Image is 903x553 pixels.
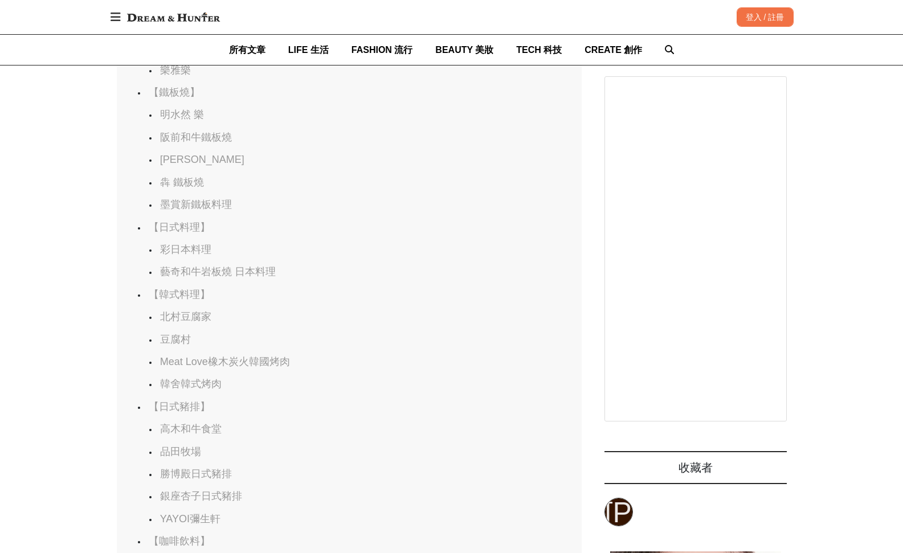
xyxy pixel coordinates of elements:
[160,468,232,480] a: 勝博殿日式豬排
[160,266,276,277] a: 藝奇和牛岩板燒 日本料理
[160,154,244,165] a: [PERSON_NAME]
[149,401,210,412] a: 【日式豬排】
[149,222,210,233] a: 【日式料理】
[516,35,562,65] a: TECH 科技
[160,132,232,143] a: 阪前和牛鐵板燒
[737,7,794,27] div: 登入 / 註冊
[516,45,562,55] span: TECH 科技
[121,7,226,27] img: Dream & Hunter
[160,356,290,367] a: Meat Love橡木炭火韓國烤肉
[679,461,713,474] span: 收藏者
[160,423,222,435] a: 高木和牛食堂
[149,289,210,300] a: 【韓式料理】
[352,35,413,65] a: FASHION 流行
[229,35,265,65] a: 所有文章
[149,87,200,98] a: 【鐵板燒】
[352,45,413,55] span: FASHION 流行
[435,45,493,55] span: BEAUTY 美妝
[160,64,191,76] a: 樂雅樂
[160,311,211,322] a: 北村豆腐家
[149,535,210,547] a: 【咖啡飲料】
[229,45,265,55] span: 所有文章
[160,177,204,188] a: 犇 鐵板燒
[435,35,493,65] a: BEAUTY 美妝
[604,498,633,526] a: [PERSON_NAME]
[160,334,191,345] a: 豆腐村
[160,513,220,525] a: YAYOI彌生軒
[288,45,329,55] span: LIFE 生活
[585,45,642,55] span: CREATE 創作
[160,378,222,390] a: 韓舍韓式烤肉
[585,35,642,65] a: CREATE 創作
[160,109,204,120] a: 明水然 樂
[160,446,201,457] a: 品田牧場
[160,490,242,502] a: 銀座杏子日式豬排
[160,244,211,255] a: 彩日本料理
[288,35,329,65] a: LIFE 生活
[160,199,232,210] a: 墨賞新鐵板料理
